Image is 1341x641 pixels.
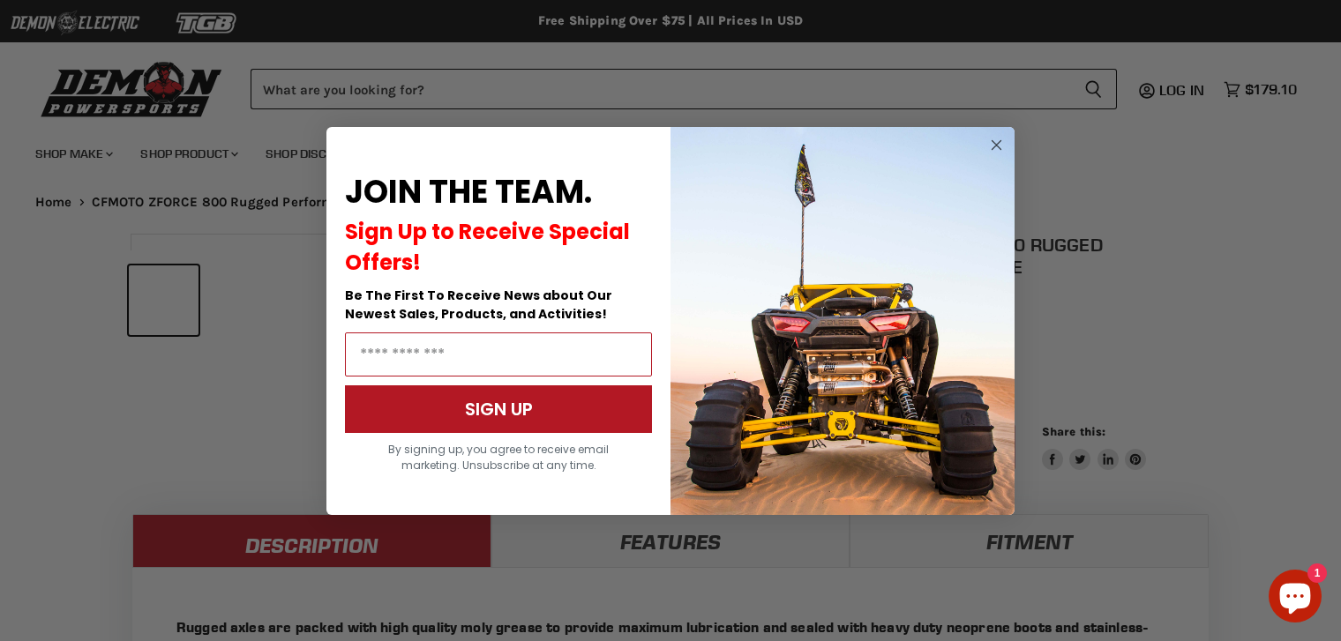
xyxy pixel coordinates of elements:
span: By signing up, you agree to receive email marketing. Unsubscribe at any time. [388,442,609,473]
span: Be The First To Receive News about Our Newest Sales, Products, and Activities! [345,287,612,323]
button: Close dialog [985,134,1008,156]
input: Email Address [345,332,652,376]
button: SIGN UP [345,385,652,433]
img: a9095488-b6e7-41ba-879d-588abfab540b.jpeg [670,127,1015,515]
inbox-online-store-chat: Shopify online store chat [1263,570,1327,627]
span: Sign Up to Receive Special Offers! [345,217,630,277]
span: JOIN THE TEAM. [345,169,592,214]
